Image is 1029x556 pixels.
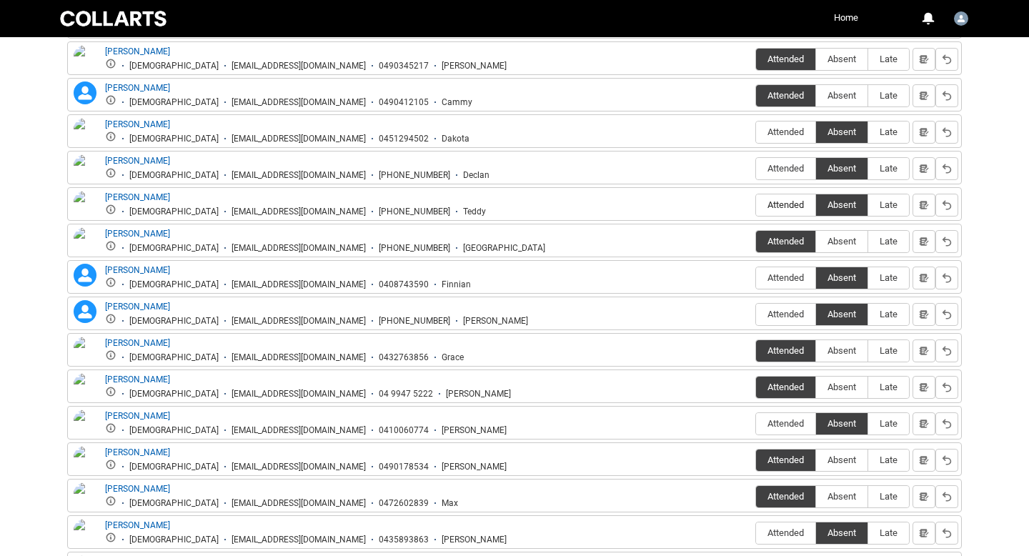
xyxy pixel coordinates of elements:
div: [PHONE_NUMBER] [379,170,450,181]
button: Notes [913,48,935,71]
span: Late [868,54,909,64]
span: Absent [816,455,868,465]
div: [EMAIL_ADDRESS][DOMAIN_NAME] [232,61,366,71]
div: [DEMOGRAPHIC_DATA] [129,134,219,144]
span: Attended [756,418,815,429]
div: [DEMOGRAPHIC_DATA] [129,316,219,327]
div: [EMAIL_ADDRESS][DOMAIN_NAME] [232,389,366,399]
button: Notes [913,485,935,508]
span: Late [868,491,909,502]
div: [PERSON_NAME] [446,389,511,399]
img: Luca O'Brien [74,409,96,441]
a: [PERSON_NAME] [105,338,170,348]
button: Notes [913,412,935,435]
div: [PHONE_NUMBER] [379,243,450,254]
img: Edward Granger [74,191,96,222]
span: Absent [816,163,868,174]
lightning-icon: Finnian Farrell [74,264,96,287]
div: [EMAIL_ADDRESS][DOMAIN_NAME] [232,134,366,144]
span: Attended [756,199,815,210]
div: Declan [463,170,489,181]
div: [EMAIL_ADDRESS][DOMAIN_NAME] [232,498,366,509]
button: Notes [913,449,935,472]
div: [DEMOGRAPHIC_DATA] [129,462,219,472]
div: [DEMOGRAPHIC_DATA] [129,97,219,108]
button: Notes [913,339,935,362]
button: Reset [935,339,958,362]
div: Dakota [442,134,469,144]
button: Reset [935,121,958,144]
div: Finnian [442,279,471,290]
a: Home [830,7,862,29]
img: Henri Baldock [74,373,96,404]
a: [PERSON_NAME] [105,46,170,56]
span: Attended [756,345,815,356]
a: [PERSON_NAME] [105,374,170,384]
span: Late [868,272,909,283]
a: [PERSON_NAME] [105,229,170,239]
span: Absent [816,236,868,247]
div: [EMAIL_ADDRESS][DOMAIN_NAME] [232,207,366,217]
img: Emily Ray [74,227,96,259]
span: Attended [756,272,815,283]
button: Notes [913,522,935,545]
div: [EMAIL_ADDRESS][DOMAIN_NAME] [232,170,366,181]
a: [PERSON_NAME] [105,119,170,129]
span: Absent [816,382,868,392]
div: 0432763856 [379,352,429,363]
div: [PERSON_NAME] [463,316,528,327]
img: Maximilian Louie [74,482,96,514]
div: [DEMOGRAPHIC_DATA] [129,498,219,509]
div: [DEMOGRAPHIC_DATA] [129,352,219,363]
button: Reset [935,303,958,326]
button: Reset [935,157,958,180]
button: Reset [935,230,958,253]
button: Notes [913,194,935,217]
button: Reset [935,412,958,435]
span: Absent [816,527,868,538]
div: 0435893863 [379,535,429,545]
span: Absent [816,126,868,137]
span: Absent [816,345,868,356]
lightning-icon: Camrynn Brown [74,81,96,104]
span: Attended [756,382,815,392]
button: Reset [935,194,958,217]
div: [DEMOGRAPHIC_DATA] [129,170,219,181]
button: Notes [913,121,935,144]
a: [PERSON_NAME] [105,484,170,494]
div: 0472602839 [379,498,429,509]
button: Reset [935,48,958,71]
a: [PERSON_NAME] [105,156,170,166]
button: Reset [935,485,958,508]
a: [PERSON_NAME] [105,447,170,457]
a: [PERSON_NAME] [105,192,170,202]
span: Late [868,236,909,247]
span: Late [868,455,909,465]
div: [DEMOGRAPHIC_DATA] [129,535,219,545]
div: [PERSON_NAME] [442,425,507,436]
button: Notes [913,157,935,180]
div: [GEOGRAPHIC_DATA] [463,243,545,254]
div: [DEMOGRAPHIC_DATA] [129,279,219,290]
button: Notes [913,267,935,289]
div: [EMAIL_ADDRESS][DOMAIN_NAME] [232,425,366,436]
span: Absent [816,418,868,429]
div: [EMAIL_ADDRESS][DOMAIN_NAME] [232,462,366,472]
span: Absent [816,54,868,64]
span: Attended [756,126,815,137]
div: [PHONE_NUMBER] [379,316,450,327]
span: Attended [756,455,815,465]
span: Late [868,527,909,538]
button: Reset [935,376,958,399]
div: 0410060774 [379,425,429,436]
div: [EMAIL_ADDRESS][DOMAIN_NAME] [232,243,366,254]
button: Reset [935,267,958,289]
a: [PERSON_NAME] [105,83,170,93]
span: Late [868,199,909,210]
img: Alana Young [74,45,96,76]
div: [EMAIL_ADDRESS][DOMAIN_NAME] [232,279,366,290]
button: Notes [913,84,935,107]
span: Absent [816,309,868,319]
button: Notes [913,303,935,326]
div: [EMAIL_ADDRESS][DOMAIN_NAME] [232,352,366,363]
